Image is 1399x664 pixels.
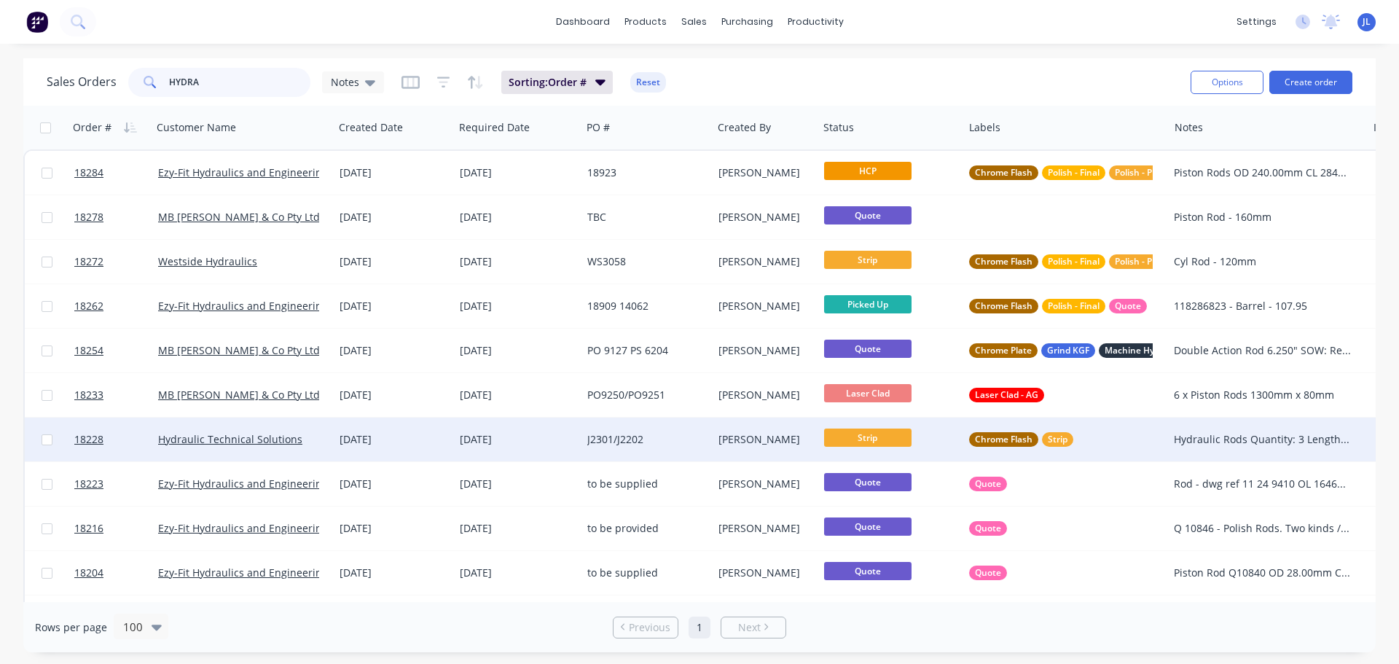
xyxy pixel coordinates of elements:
[614,620,678,635] a: Previous page
[501,71,613,94] button: Sorting:Order #
[674,11,714,33] div: sales
[460,254,576,269] div: [DATE]
[460,566,576,580] div: [DATE]
[718,388,808,402] div: [PERSON_NAME]
[74,195,158,239] a: 18278
[74,462,158,506] a: 18223
[721,620,785,635] a: Next page
[824,384,912,402] span: Laser Clad
[718,521,808,536] div: [PERSON_NAME]
[460,388,576,402] div: [DATE]
[689,617,710,638] a: Page 1 is your current page
[1229,11,1284,33] div: settings
[718,120,771,135] div: Created By
[587,165,700,180] div: 18923
[975,165,1032,180] span: Chrome Flash
[824,473,912,491] span: Quote
[158,254,257,268] a: Westside Hydraulics
[331,74,359,90] span: Notes
[158,343,320,357] a: MB [PERSON_NAME] & Co Pty Ltd
[460,343,576,358] div: [DATE]
[587,343,700,358] div: PO 9127 PS 6204
[158,521,397,535] a: Ezy-Fit Hydraulics and Engineering Group Pty Ltd
[157,120,236,135] div: Customer Name
[1269,71,1352,94] button: Create order
[74,299,103,313] span: 18262
[718,299,808,313] div: [PERSON_NAME]
[1115,299,1141,313] span: Quote
[824,251,912,269] span: Strip
[460,165,576,180] div: [DATE]
[587,432,700,447] div: J2301/J2202
[718,343,808,358] div: [PERSON_NAME]
[1115,254,1161,269] span: Polish - Pre
[975,388,1038,402] span: Laser Clad - AG
[1174,521,1351,536] div: Q 10846 - Polish Rods. Two kinds / Qty 8 of each. Total 16 Gr SAF2205, Polish to Ø76.200, smooth,...
[169,68,311,97] input: Search...
[629,620,670,635] span: Previous
[158,299,397,313] a: Ezy-Fit Hydraulics and Engineering Group Pty Ltd
[969,165,1167,180] button: Chrome FlashPolish - FinalPolish - Pre
[718,566,808,580] div: [PERSON_NAME]
[158,388,320,402] a: MB [PERSON_NAME] & Co Pty Ltd
[824,340,912,358] span: Quote
[630,72,666,93] button: Reset
[1191,71,1263,94] button: Options
[969,343,1238,358] button: Chrome PlateGrind KGFMachine Hytip
[587,521,700,536] div: to be provided
[460,299,576,313] div: [DATE]
[340,477,448,491] div: [DATE]
[607,617,792,638] ul: Pagination
[74,254,103,269] span: 18272
[460,521,576,536] div: [DATE]
[1174,477,1351,491] div: Rod - dwg ref 11 24 9410 OL 1646mm / CL 1569 x OD 88.85mm SOW: Grind, HCP 0.005", Grind and Polis...
[1174,299,1351,313] div: 118286823 - Barrel - 107.95
[969,254,1202,269] button: Chrome FlashPolish - FinalPolish - Pre
[824,429,912,447] span: Strip
[824,162,912,180] span: HCP
[74,210,103,224] span: 18278
[74,507,158,550] a: 18216
[1048,254,1100,269] span: Polish - Final
[74,329,158,372] a: 18254
[1174,254,1351,269] div: Cyl Rod - 120mm
[1174,343,1351,358] div: Double Action Rod 6.250" SOW: Repair thread and keyway, strip, pre-grind, HCP, final grind and po...
[824,517,912,536] span: Quote
[718,432,808,447] div: [PERSON_NAME]
[158,566,397,579] a: Ezy-Fit Hydraulics and Engineering Group Pty Ltd
[969,299,1147,313] button: Chrome FlashPolish - FinalQuote
[587,299,700,313] div: 18909 14062
[714,11,780,33] div: purchasing
[1048,165,1100,180] span: Polish - Final
[74,343,103,358] span: 18254
[975,477,1001,491] span: Quote
[969,388,1044,402] button: Laser Clad - AG
[74,240,158,284] a: 18272
[718,477,808,491] div: [PERSON_NAME]
[587,477,700,491] div: to be supplied
[969,120,1000,135] div: Labels
[74,373,158,417] a: 18233
[158,477,397,491] a: Ezy-Fit Hydraulics and Engineering Group Pty Ltd
[340,343,448,358] div: [DATE]
[340,432,448,447] div: [DATE]
[1174,165,1351,180] div: Piston Rods OD 240.00mm CL 2840mm SOW: Pre Polish, HCP, Polish ( min chrome thickness 0.004")
[975,299,1032,313] span: Chrome Flash
[549,11,617,33] a: dashboard
[1363,15,1371,28] span: JL
[340,165,448,180] div: [DATE]
[459,120,530,135] div: Required Date
[587,388,700,402] div: PO9250/PO9251
[824,295,912,313] span: Picked Up
[340,521,448,536] div: [DATE]
[74,388,103,402] span: 18233
[74,477,103,491] span: 18223
[780,11,851,33] div: productivity
[587,120,610,135] div: PO #
[74,284,158,328] a: 18262
[1174,432,1351,447] div: Hydraulic Rods Quantity: 3 Length 9875mm x 113.5mm diam SOW: Strip, [PERSON_NAME], FHCP, Polish
[74,418,158,461] a: 18228
[617,11,674,33] div: products
[340,388,448,402] div: [DATE]
[718,165,808,180] div: [PERSON_NAME]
